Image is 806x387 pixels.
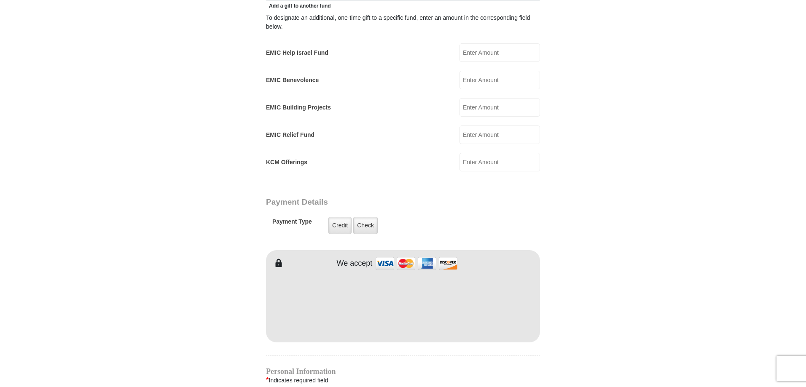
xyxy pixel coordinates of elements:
label: EMIC Benevolence [266,76,319,85]
input: Enter Amount [459,43,540,62]
input: Enter Amount [459,125,540,144]
label: KCM Offerings [266,158,307,167]
input: Enter Amount [459,71,540,89]
h4: We accept [337,259,373,268]
div: Indicates required field [266,375,540,386]
div: To designate an additional, one-time gift to a specific fund, enter an amount in the correspondin... [266,13,540,31]
label: Check [353,217,378,234]
input: Enter Amount [459,153,540,171]
label: EMIC Building Projects [266,103,331,112]
h3: Payment Details [266,198,481,207]
h5: Payment Type [272,218,312,230]
h4: Personal Information [266,368,540,375]
label: EMIC Relief Fund [266,131,314,139]
label: EMIC Help Israel Fund [266,48,328,57]
span: Add a gift to another fund [266,3,331,9]
img: credit cards accepted [374,254,459,272]
input: Enter Amount [459,98,540,117]
label: Credit [328,217,352,234]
